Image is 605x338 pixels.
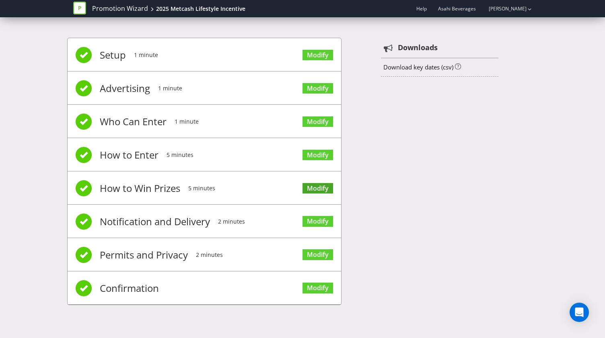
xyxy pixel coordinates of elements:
[100,272,159,304] span: Confirmation
[398,43,438,53] strong: Downloads
[302,216,333,227] a: Modify
[302,150,333,161] a: Modify
[175,106,199,138] span: 1 minute
[158,72,182,104] span: 1 minute
[438,5,476,12] span: Asahi Beverages
[92,4,148,13] a: Promotion Wizard
[167,139,193,171] span: 5 minutes
[384,44,393,53] tspan: 
[302,283,333,293] a: Modify
[188,172,215,204] span: 5 minutes
[302,83,333,94] a: Modify
[383,63,453,71] a: Download key dates (csv)
[302,249,333,260] a: Modify
[100,206,210,238] span: Notification and Delivery
[416,5,427,12] a: Help
[134,39,158,71] span: 1 minute
[302,116,333,127] a: Modify
[218,206,245,238] span: 2 minutes
[100,39,126,71] span: Setup
[481,5,527,12] a: [PERSON_NAME]
[302,183,333,194] a: Modify
[156,5,245,13] div: 2025 Metcash Lifestyle Incentive
[100,172,180,204] span: How to Win Prizes
[302,50,333,61] a: Modify
[100,72,150,104] span: Advertising
[100,106,167,138] span: Who Can Enter
[100,239,188,271] span: Permits and Privacy
[196,239,223,271] span: 2 minutes
[100,139,158,171] span: How to Enter
[570,303,589,322] div: Open Intercom Messenger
